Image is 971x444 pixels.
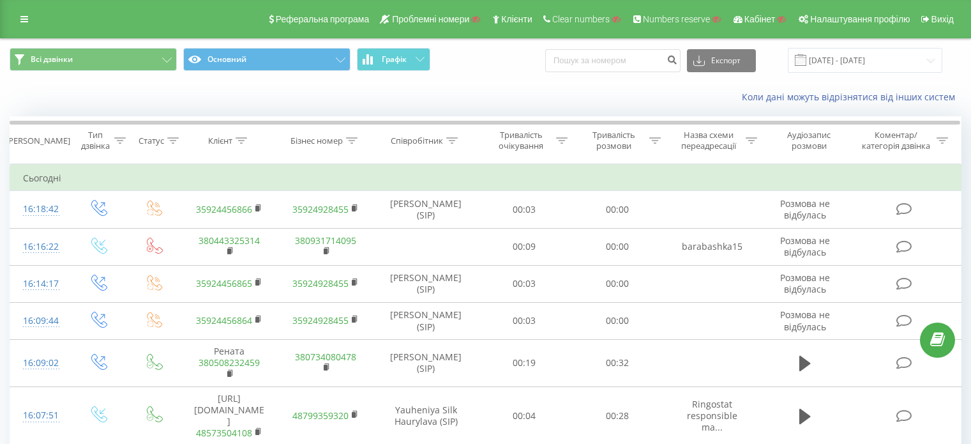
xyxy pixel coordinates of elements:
[859,130,933,151] div: Коментар/категорія дзвінка
[780,197,830,221] span: Розмова не відбулась
[810,14,910,24] span: Налаштування профілю
[545,49,681,72] input: Пошук за номером
[374,340,478,387] td: [PERSON_NAME] (SIP)
[181,340,277,387] td: Рената
[382,55,407,64] span: Графік
[478,302,571,339] td: 00:03
[196,277,252,289] a: 35924456865
[199,356,260,369] a: 380508232459
[23,234,57,259] div: 16:16:22
[196,314,252,326] a: 35924456864
[295,351,356,363] a: 380734080478
[571,228,663,265] td: 00:00
[23,272,57,296] div: 16:14:17
[23,403,57,428] div: 16:07:51
[292,203,349,215] a: 35924928455
[196,427,252,439] a: 48573504108
[478,228,571,265] td: 00:09
[139,135,164,146] div: Статус
[742,91,961,103] a: Коли дані можуть відрізнятися вiд інших систем
[552,14,610,24] span: Clear numbers
[571,265,663,302] td: 00:00
[23,309,57,333] div: 16:09:44
[10,165,961,191] td: Сьогодні
[643,14,710,24] span: Numbers reserve
[582,130,646,151] div: Тривалість розмови
[374,265,478,302] td: [PERSON_NAME] (SIP)
[23,351,57,376] div: 16:09:02
[478,191,571,228] td: 00:03
[501,14,532,24] span: Клієнти
[183,48,350,71] button: Основний
[290,135,343,146] div: Бізнес номер
[571,340,663,387] td: 00:32
[292,410,349,422] a: 48799359320
[663,228,760,265] td: barabashka15
[392,14,469,24] span: Проблемні номери
[23,197,57,222] div: 16:18:42
[675,130,742,151] div: Назва схеми переадресації
[374,191,478,228] td: [PERSON_NAME] (SIP)
[31,54,73,65] span: Всі дзвінки
[687,49,756,72] button: Експорт
[478,340,571,387] td: 00:19
[687,398,737,433] span: Ringostat responsible ma...
[744,14,776,24] span: Кабінет
[357,48,430,71] button: Графік
[772,130,847,151] div: Аудіозапис розмови
[276,14,370,24] span: Реферальна програма
[391,135,443,146] div: Співробітник
[571,302,663,339] td: 00:00
[780,234,830,258] span: Розмова не відбулась
[931,14,954,24] span: Вихід
[478,265,571,302] td: 00:03
[295,234,356,247] a: 380931714095
[780,309,830,332] span: Розмова не відбулась
[208,135,232,146] div: Клієнт
[80,130,110,151] div: Тип дзвінка
[374,302,478,339] td: [PERSON_NAME] (SIP)
[571,191,663,228] td: 00:00
[490,130,553,151] div: Тривалість очікування
[10,48,177,71] button: Всі дзвінки
[292,314,349,326] a: 35924928455
[196,203,252,215] a: 35924456866
[6,135,70,146] div: [PERSON_NAME]
[292,277,349,289] a: 35924928455
[199,234,260,247] a: 380443325314
[780,272,830,295] span: Розмова не відбулась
